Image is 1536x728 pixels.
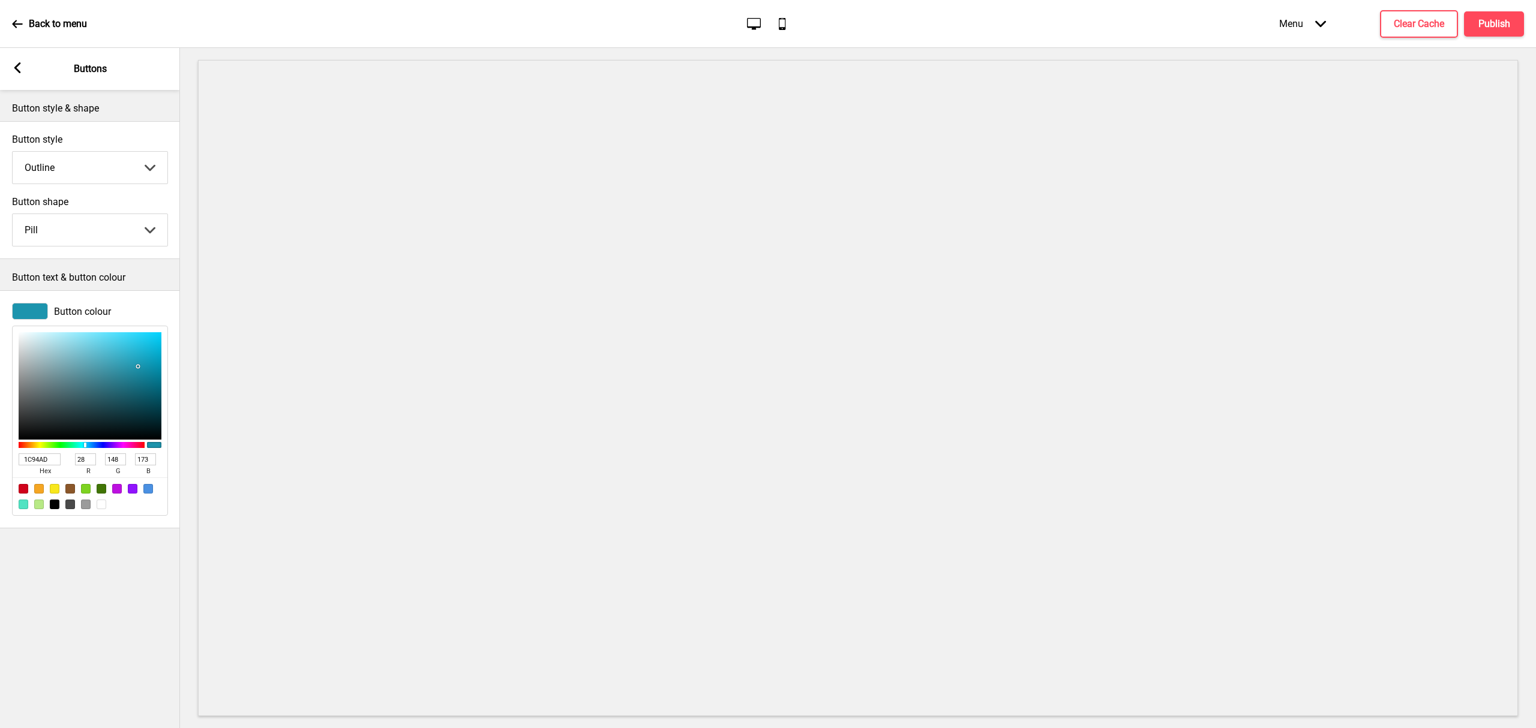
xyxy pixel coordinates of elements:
[65,500,75,509] div: #4A4A4A
[12,102,168,115] p: Button style & shape
[12,303,168,320] div: Button colour
[12,8,87,40] a: Back to menu
[81,484,91,494] div: #7ED321
[97,484,106,494] div: #417505
[50,500,59,509] div: #000000
[112,484,122,494] div: #BD10E0
[54,306,111,317] span: Button colour
[12,134,168,145] label: Button style
[12,271,168,284] p: Button text & button colour
[1394,17,1444,31] h4: Clear Cache
[97,500,106,509] div: #FFFFFF
[74,62,107,76] p: Buttons
[12,196,168,207] label: Button shape
[1478,17,1510,31] h4: Publish
[143,484,153,494] div: #4A90E2
[1464,11,1524,37] button: Publish
[105,465,131,477] span: g
[34,484,44,494] div: #F5A623
[81,500,91,509] div: #9B9B9B
[65,484,75,494] div: #8B572A
[128,484,137,494] div: #9013FE
[75,465,101,477] span: r
[50,484,59,494] div: #F8E71C
[1267,6,1338,41] div: Menu
[19,484,28,494] div: #D0021B
[29,17,87,31] p: Back to menu
[1380,10,1458,38] button: Clear Cache
[19,500,28,509] div: #50E3C2
[34,500,44,509] div: #B8E986
[19,465,71,477] span: hex
[135,465,161,477] span: b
